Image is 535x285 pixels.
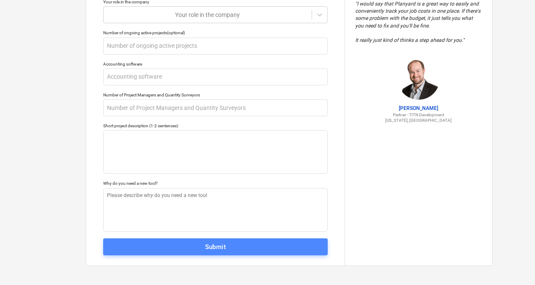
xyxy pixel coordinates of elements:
[355,0,482,44] p: " I would say that Planyard is a great way to easily and conveniently track your job costs in one...
[493,244,535,285] div: Chat-Widget
[103,238,328,255] button: Submit
[355,105,482,112] p: [PERSON_NAME]
[103,69,328,85] input: Accounting software
[103,61,328,67] div: Accounting software
[355,112,482,118] p: Partner - TITN Development
[205,241,226,252] div: Submit
[103,181,328,186] div: Why do you need a new tool?
[355,118,482,123] p: [US_STATE], [GEOGRAPHIC_DATA]
[103,92,328,98] div: Number of Project Managers and Quantity Surveyors
[493,244,535,285] iframe: Chat Widget
[103,30,328,36] div: Number of ongoing active projects (optional)
[103,38,328,55] input: Number of ongoing active projects
[398,58,440,100] img: Jordan Cohen
[103,123,328,129] div: Short project description (1-2 sentences)
[103,99,328,116] input: Number of Project Managers and Quantity Surveyors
